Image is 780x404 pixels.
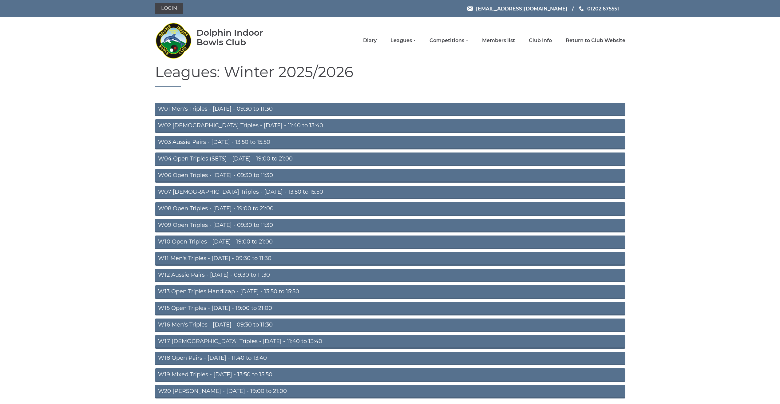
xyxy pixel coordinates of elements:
[155,3,183,14] a: Login
[155,385,625,398] a: W20 [PERSON_NAME] - [DATE] - 19:00 to 21:00
[155,119,625,133] a: W02 [DEMOGRAPHIC_DATA] Triples - [DATE] - 11:40 to 13:40
[155,252,625,266] a: W11 Men's Triples - [DATE] - 09:30 to 11:30
[155,236,625,249] a: W10 Open Triples - [DATE] - 19:00 to 21:00
[587,6,619,11] span: 01202 675551
[482,37,515,44] a: Members list
[566,37,625,44] a: Return to Club Website
[155,103,625,116] a: W01 Men's Triples - [DATE] - 09:30 to 11:30
[155,219,625,232] a: W09 Open Triples - [DATE] - 09:30 to 11:30
[363,37,377,44] a: Diary
[155,302,625,315] a: W15 Open Triples - [DATE] - 19:00 to 21:00
[155,335,625,349] a: W17 [DEMOGRAPHIC_DATA] Triples - [DATE] - 11:40 to 13:40
[155,136,625,149] a: W03 Aussie Pairs - [DATE] - 13:50 to 15:50
[467,6,473,11] img: Email
[430,37,468,44] a: Competitions
[155,19,192,62] img: Dolphin Indoor Bowls Club
[155,152,625,166] a: W04 Open Triples (SETS) - [DATE] - 19:00 to 21:00
[155,186,625,199] a: W07 [DEMOGRAPHIC_DATA] Triples - [DATE] - 13:50 to 15:50
[155,169,625,183] a: W06 Open Triples - [DATE] - 09:30 to 11:30
[155,352,625,365] a: W18 Open Pairs - [DATE] - 11:40 to 13:40
[529,37,552,44] a: Club Info
[155,202,625,216] a: W08 Open Triples - [DATE] - 19:00 to 21:00
[476,6,568,11] span: [EMAIL_ADDRESS][DOMAIN_NAME]
[155,319,625,332] a: W16 Men's Triples - [DATE] - 09:30 to 11:30
[578,5,619,13] a: Phone us 01202 675551
[155,368,625,382] a: W19 Mixed Triples - [DATE] - 13:50 to 15:50
[579,6,584,11] img: Phone us
[467,5,568,13] a: Email [EMAIL_ADDRESS][DOMAIN_NAME]
[155,285,625,299] a: W13 Open Triples Handicap - [DATE] - 13:50 to 15:50
[155,269,625,282] a: W12 Aussie Pairs - [DATE] - 09:30 to 11:30
[390,37,416,44] a: Leagues
[196,28,283,47] div: Dolphin Indoor Bowls Club
[155,64,625,87] h1: Leagues: Winter 2025/2026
